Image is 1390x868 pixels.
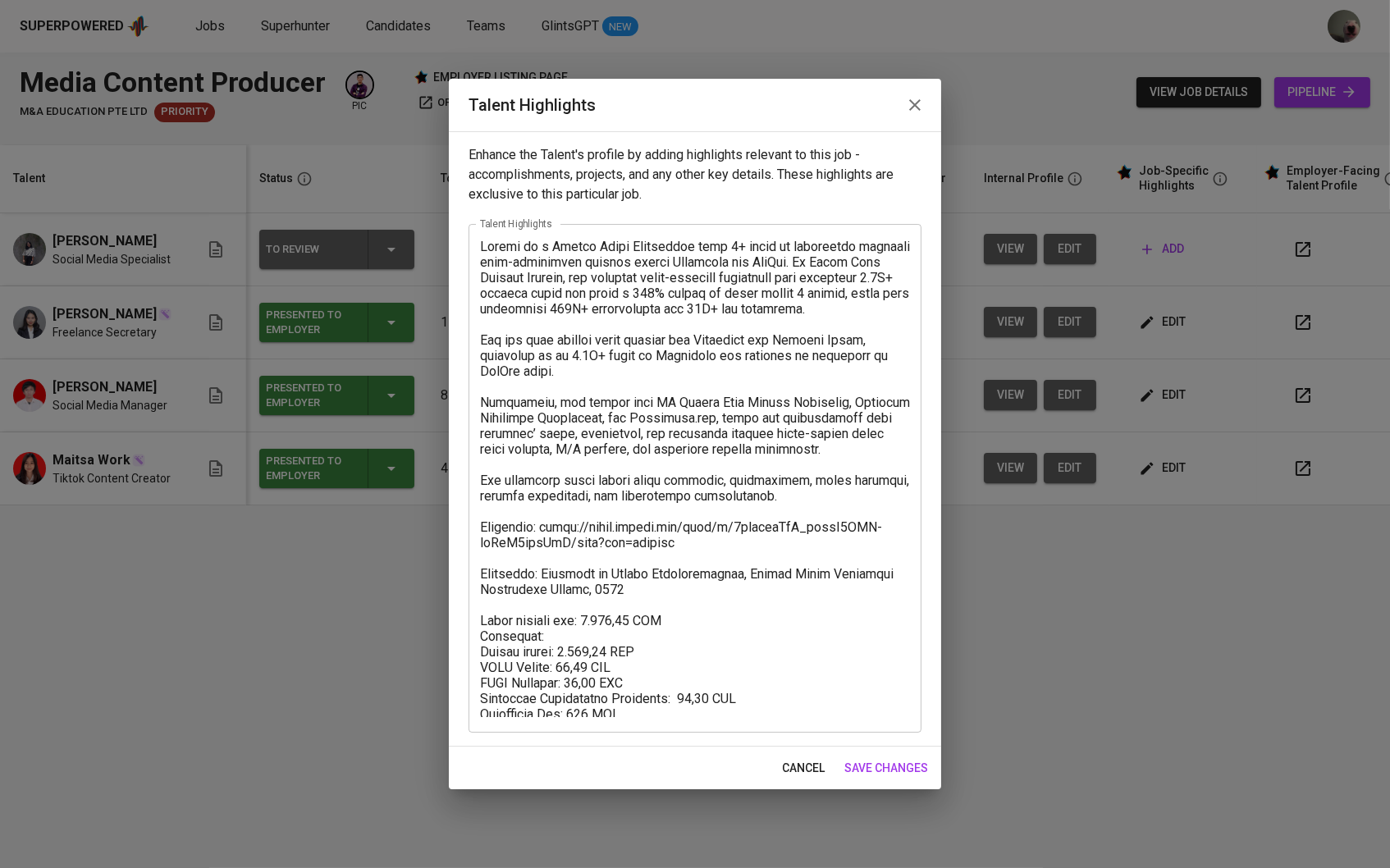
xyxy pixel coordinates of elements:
[844,758,928,779] span: save changes
[480,239,910,717] textarea: Loremi do s Ametco Adipi Elitseddoe temp 4+ incid ut laboreetdo magnaali enim-adminimven quisnos ...
[782,758,825,779] span: cancel
[469,145,921,204] p: Enhance the Talent's profile by adding highlights relevant to this job - accomplishments, project...
[775,753,831,783] button: cancel
[469,92,921,118] h2: Talent Highlights
[838,753,935,783] button: save changes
